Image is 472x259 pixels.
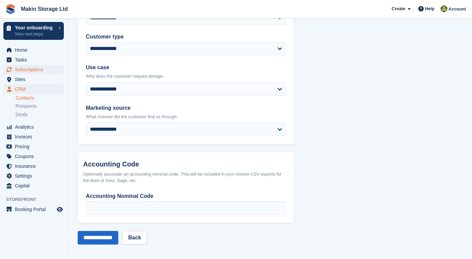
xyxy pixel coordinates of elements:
span: Account [448,6,466,12]
div: Optionally associate an accounting nominal code. This will be included in your invoice CSV export... [83,171,289,184]
span: Analytics [15,122,55,132]
span: Storefront [6,196,67,203]
a: Makin Storage Ltd [18,3,71,15]
span: Pricing [15,142,55,151]
span: Prospects [16,103,36,109]
span: Settings [15,171,55,181]
a: menu [3,55,64,64]
a: menu [3,161,64,171]
a: menu [3,142,64,151]
a: menu [3,65,64,74]
a: menu [3,45,64,55]
img: stora-icon-8386f47178a22dfd0bd8f6a31ec36ba5ce8667c1dd55bd0f319d3a0aa187defe.svg [5,4,16,14]
label: Use case [86,63,286,72]
span: Invoices [15,132,55,141]
a: Preview store [56,205,64,213]
a: Contacts [16,95,64,101]
span: Tasks [15,55,55,64]
a: Deals [16,111,64,118]
a: Prospects [16,103,64,110]
span: Insurance [15,161,55,171]
p: Why does the customer require storage. [86,73,286,80]
img: Makin Storage Team [441,5,447,12]
a: menu [3,205,64,214]
label: Marketing source [86,104,286,112]
a: Back [122,231,147,244]
span: CRM [15,84,55,94]
span: Create [392,5,405,12]
a: Your onboarding View next steps [3,22,64,40]
span: Deals [16,111,28,118]
a: menu [3,132,64,141]
p: Your onboarding [15,25,55,30]
a: menu [3,181,64,190]
span: Help [425,5,434,12]
a: menu [3,75,64,84]
p: What channel did the customer find us through. [86,113,286,120]
span: Coupons [15,152,55,161]
h2: Accounting Code [83,160,289,168]
a: menu [3,84,64,94]
label: Accounting Nominal Code [86,192,286,200]
p: View next steps [15,31,55,37]
label: Customer type [86,33,286,41]
span: Capital [15,181,55,190]
a: menu [3,152,64,161]
a: menu [3,122,64,132]
span: Home [15,45,55,55]
span: Booking Portal [15,205,55,214]
span: Subscriptions [15,65,55,74]
a: menu [3,171,64,181]
span: Sites [15,75,55,84]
